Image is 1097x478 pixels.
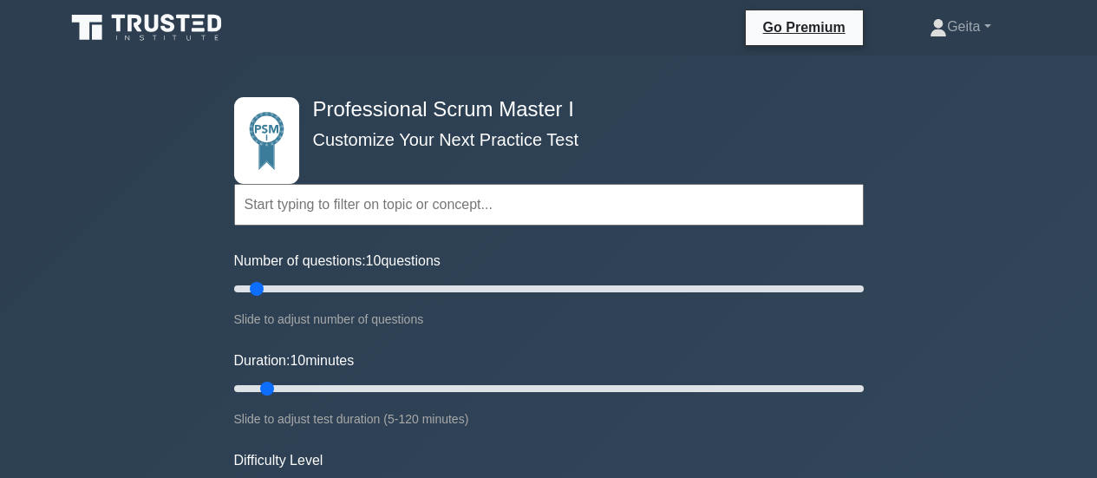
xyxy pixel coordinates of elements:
h4: Professional Scrum Master I [306,97,779,122]
label: Duration: minutes [234,350,355,371]
div: Slide to adjust number of questions [234,309,864,330]
div: Slide to adjust test duration (5-120 minutes) [234,409,864,429]
span: 10 [290,353,305,368]
input: Start typing to filter on topic or concept... [234,184,864,226]
span: 10 [366,253,382,268]
label: Number of questions: questions [234,251,441,272]
a: Go Premium [753,16,856,38]
a: Geita [888,10,1032,44]
label: Difficulty Level [234,450,323,471]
